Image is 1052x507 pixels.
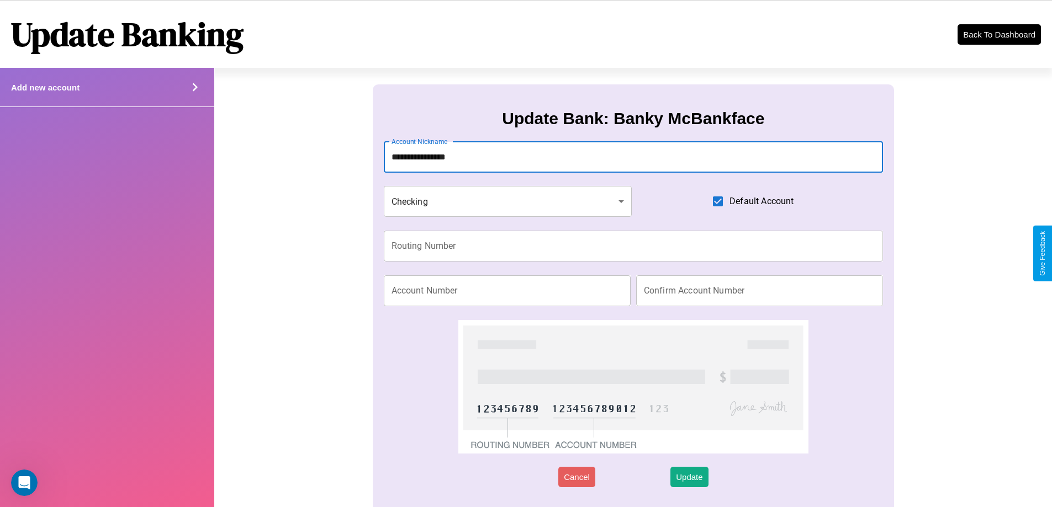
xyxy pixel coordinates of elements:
button: Back To Dashboard [958,24,1041,45]
div: Checking [384,186,632,217]
h3: Update Bank: Banky McBankface [502,109,764,128]
label: Account Nickname [392,137,448,146]
div: Give Feedback [1039,231,1046,276]
iframe: Intercom live chat [11,469,38,496]
h4: Add new account [11,83,80,92]
h1: Update Banking [11,12,244,57]
button: Cancel [558,467,595,487]
span: Default Account [729,195,794,208]
img: check [458,320,808,453]
button: Update [670,467,708,487]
